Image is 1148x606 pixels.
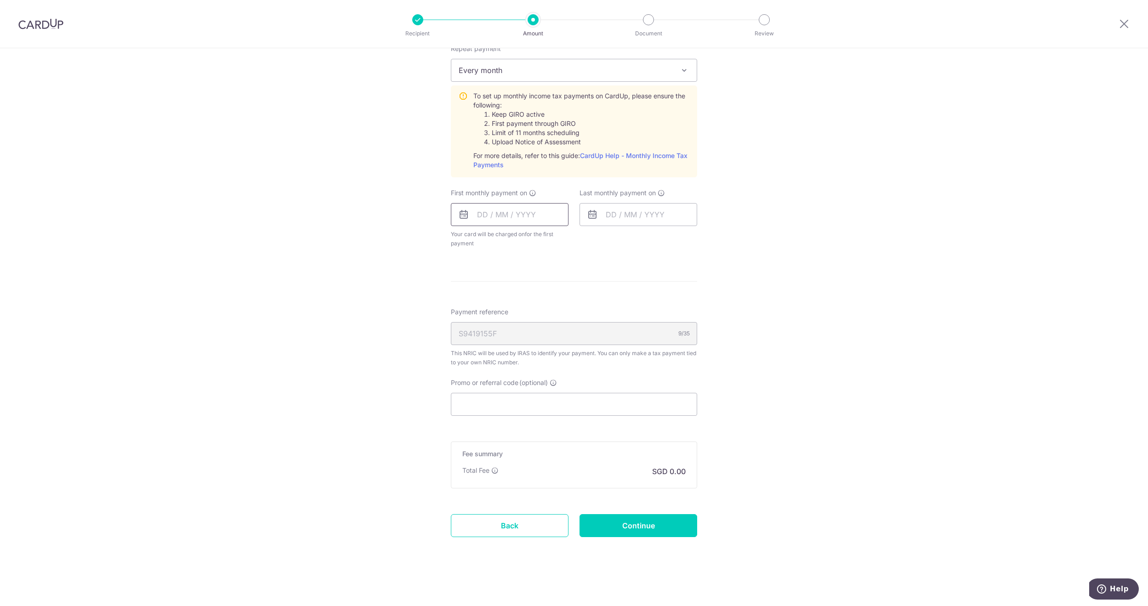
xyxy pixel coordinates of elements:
h5: Fee summary [462,449,686,459]
li: Upload Notice of Assessment [492,137,689,147]
span: Last monthly payment on [580,188,656,198]
span: Your card will be charged on [451,230,568,248]
a: CardUp Help - Monthly Income Tax Payments [473,152,688,169]
a: Back [451,514,568,537]
input: DD / MM / YYYY [451,203,568,226]
p: Document [614,29,682,38]
p: Review [730,29,798,38]
span: Every month [451,59,697,82]
div: To set up monthly income tax payments on CardUp, please ensure the following: For more details, r... [473,91,689,170]
li: First payment through GIRO [492,119,689,128]
iframe: Opens a widget where you can find more information [1089,578,1139,601]
li: Keep GIRO active [492,110,689,119]
p: Total Fee [462,466,489,475]
div: 9/35 [678,329,690,338]
input: Continue [580,514,697,537]
span: (optional) [519,378,548,387]
input: DD / MM / YYYY [580,203,697,226]
li: Limit of 11 months scheduling [492,128,689,137]
span: Promo or referral code [451,378,518,387]
p: Recipient [384,29,452,38]
span: First monthly payment on [451,188,527,198]
span: Every month [451,59,697,81]
p: Amount [499,29,567,38]
img: CardUp [18,18,63,29]
label: Repeat payment [451,44,501,53]
div: This NRIC will be used by IRAS to identify your payment. You can only make a tax payment tied to ... [451,349,697,367]
span: Payment reference [451,307,508,317]
p: SGD 0.00 [652,466,686,477]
